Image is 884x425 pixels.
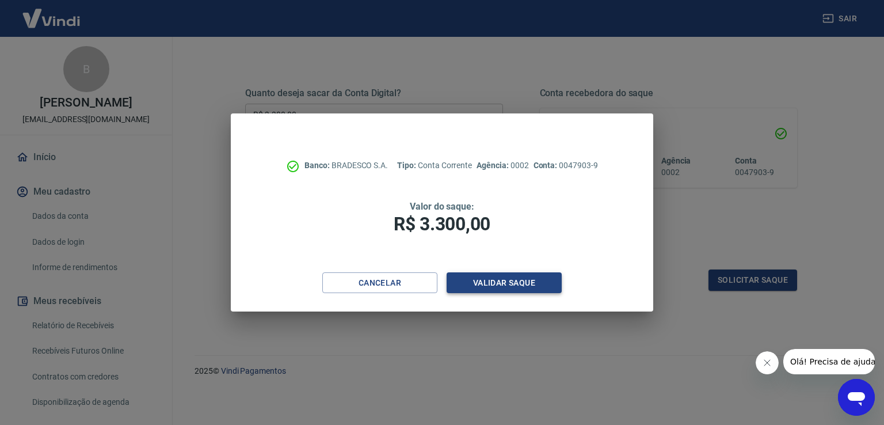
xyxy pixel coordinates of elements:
[477,161,510,170] span: Agência:
[477,160,528,172] p: 0002
[756,351,779,374] iframe: Fechar mensagem
[304,160,388,172] p: BRADESCO S.A.
[534,160,598,172] p: 0047903-9
[394,213,490,235] span: R$ 3.300,00
[322,272,437,294] button: Cancelar
[7,8,97,17] span: Olá! Precisa de ajuda?
[534,161,559,170] span: Conta:
[410,201,474,212] span: Valor do saque:
[838,379,875,416] iframe: Botão para abrir a janela de mensagens
[447,272,562,294] button: Validar saque
[397,161,418,170] span: Tipo:
[783,349,875,374] iframe: Mensagem da empresa
[304,161,331,170] span: Banco:
[397,160,472,172] p: Conta Corrente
